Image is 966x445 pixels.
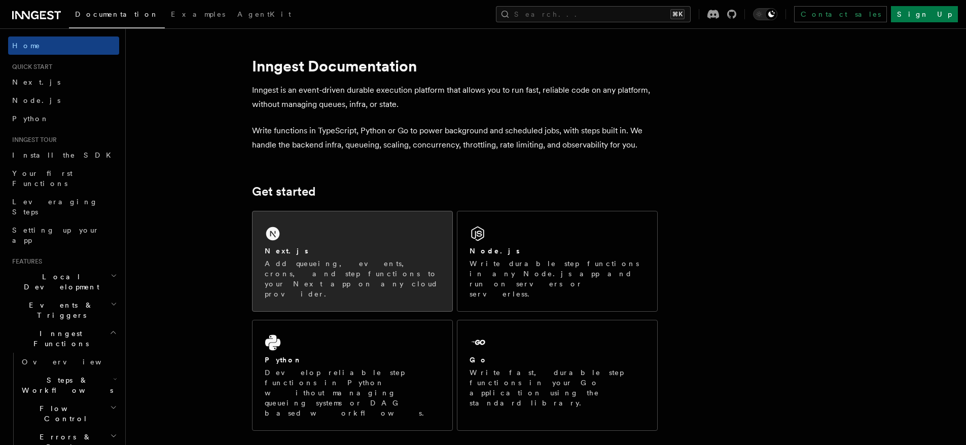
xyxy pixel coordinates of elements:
[8,300,111,320] span: Events & Triggers
[470,246,520,256] h2: Node.js
[252,124,658,152] p: Write functions in TypeScript, Python or Go to power background and scheduled jobs, with steps bu...
[8,91,119,109] a: Node.js
[69,3,165,28] a: Documentation
[8,272,111,292] span: Local Development
[8,221,119,249] a: Setting up your app
[12,169,73,188] span: Your first Functions
[12,226,99,244] span: Setting up your app
[12,41,41,51] span: Home
[231,3,297,27] a: AgentKit
[237,10,291,18] span: AgentKit
[265,355,302,365] h2: Python
[165,3,231,27] a: Examples
[75,10,159,18] span: Documentation
[8,63,52,71] span: Quick start
[470,258,645,299] p: Write durable step functions in any Node.js app and run on servers or serverless.
[8,164,119,193] a: Your first Functions
[252,211,453,312] a: Next.jsAdd queueing, events, crons, and step functions to your Next app on any cloud provider.
[265,367,440,418] p: Develop reliable step functions in Python without managing queueing systems or DAG based workflows.
[12,151,117,159] span: Install the SDK
[794,6,887,22] a: Contact sales
[18,371,119,399] button: Steps & Workflows
[18,375,113,395] span: Steps & Workflows
[22,358,126,366] span: Overview
[670,9,685,19] kbd: ⌘K
[753,8,777,20] button: Toggle dark mode
[171,10,225,18] span: Examples
[8,36,119,55] a: Home
[8,296,119,324] button: Events & Triggers
[252,83,658,112] p: Inngest is an event-driven durable execution platform that allows you to run fast, reliable code ...
[891,6,958,22] a: Sign Up
[12,198,98,216] span: Leveraging Steps
[18,353,119,371] a: Overview
[8,324,119,353] button: Inngest Functions
[8,257,42,266] span: Features
[8,73,119,91] a: Next.js
[470,367,645,408] p: Write fast, durable step functions in your Go application using the standard library.
[8,328,110,349] span: Inngest Functions
[265,258,440,299] p: Add queueing, events, crons, and step functions to your Next app on any cloud provider.
[8,193,119,221] a: Leveraging Steps
[457,320,658,431] a: GoWrite fast, durable step functions in your Go application using the standard library.
[252,320,453,431] a: PythonDevelop reliable step functions in Python without managing queueing systems or DAG based wo...
[8,109,119,128] a: Python
[252,184,315,199] a: Get started
[12,96,60,104] span: Node.js
[18,403,110,424] span: Flow Control
[470,355,488,365] h2: Go
[8,268,119,296] button: Local Development
[252,57,658,75] h1: Inngest Documentation
[265,246,308,256] h2: Next.js
[18,399,119,428] button: Flow Control
[8,146,119,164] a: Install the SDK
[12,115,49,123] span: Python
[496,6,691,22] button: Search...⌘K
[457,211,658,312] a: Node.jsWrite durable step functions in any Node.js app and run on servers or serverless.
[8,136,57,144] span: Inngest tour
[12,78,60,86] span: Next.js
